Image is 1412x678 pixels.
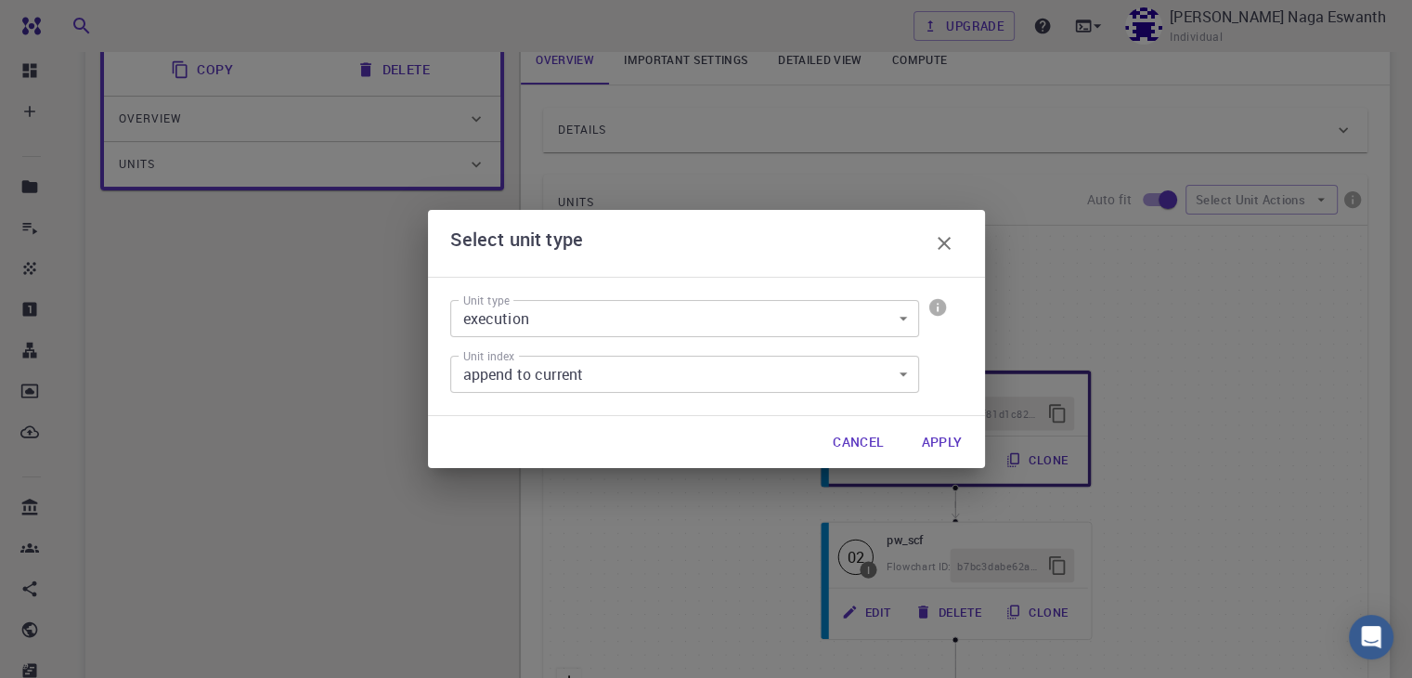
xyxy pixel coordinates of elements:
span: Support [40,13,107,30]
div: Open Intercom Messenger [1349,615,1393,659]
div: execution [450,300,920,337]
label: Unit type [463,293,510,308]
button: Cancel [818,424,899,461]
label: Unit index [463,348,514,364]
button: Apply [907,424,978,461]
button: info [923,293,952,322]
div: append to current [450,356,920,393]
h6: Select unit type [450,225,583,262]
